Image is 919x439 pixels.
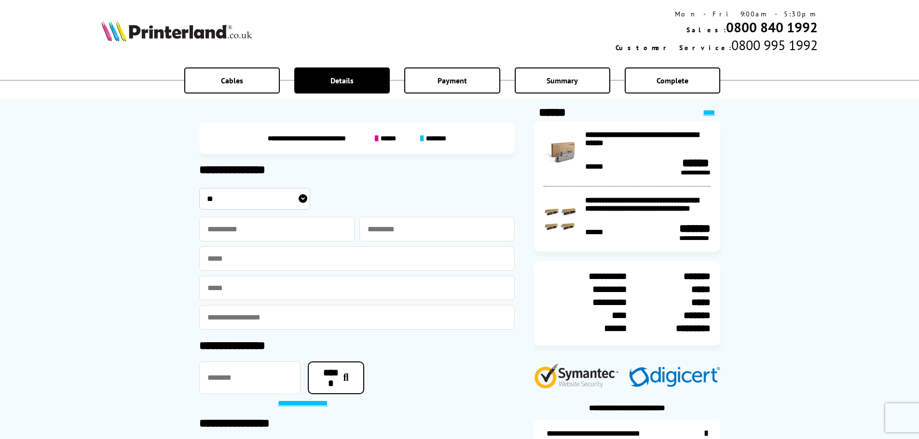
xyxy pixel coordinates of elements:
div: Mon - Fri 9:00am - 5:30pm [616,10,818,18]
span: Sales: [686,26,726,34]
span: Customer Service: [616,43,731,52]
span: Payment [438,76,467,85]
img: Printerland Logo [101,20,252,41]
span: Summary [547,76,578,85]
span: 0800 995 1992 [731,36,818,54]
a: 0800 840 1992 [726,18,818,36]
span: Details [330,76,354,85]
span: Complete [657,76,688,85]
span: Cables [221,76,243,85]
